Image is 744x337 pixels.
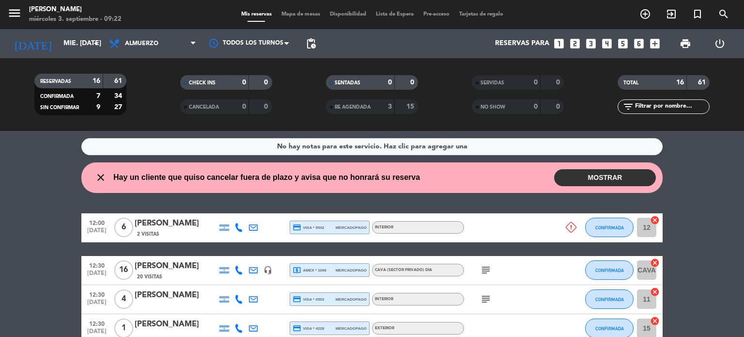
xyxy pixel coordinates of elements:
[534,103,538,110] strong: 0
[553,37,565,50] i: looks_one
[388,103,392,110] strong: 3
[7,6,22,24] button: menu
[277,141,467,152] div: No hay notas para este servicio. Haz clic para agregar una
[585,218,634,237] button: CONFIRMADA
[692,8,703,20] i: turned_in_not
[623,80,638,85] span: TOTAL
[135,260,217,273] div: [PERSON_NAME]
[375,268,432,272] span: Cava (Sector Privado) Dia
[114,93,124,99] strong: 34
[293,324,301,333] i: credit_card
[595,297,624,302] span: CONFIRMADA
[242,79,246,86] strong: 0
[7,33,59,54] i: [DATE]
[495,40,549,48] span: Reservas para
[305,38,317,49] span: pending_actions
[336,225,367,231] span: mercadopago
[569,37,581,50] i: looks_two
[617,37,629,50] i: looks_5
[114,218,133,237] span: 6
[534,79,538,86] strong: 0
[114,104,124,111] strong: 27
[371,12,418,17] span: Lista de Espera
[335,80,360,85] span: SENTADAS
[125,40,158,47] span: Almuerzo
[85,259,109,271] span: 12:30
[336,296,367,303] span: mercadopago
[85,289,109,300] span: 12:30
[375,297,393,301] span: Interior
[263,266,272,274] i: headset_mic
[85,299,109,310] span: [DATE]
[93,78,100,84] strong: 16
[85,318,109,329] span: 12:30
[293,266,301,274] i: local_atm
[650,215,660,225] i: cancel
[85,227,109,239] span: [DATE]
[676,79,684,86] strong: 16
[40,94,74,99] span: CONFIRMADA
[480,80,504,85] span: SERVIDAS
[29,15,122,24] div: miércoles 3. septiembre - 09:22
[649,37,661,50] i: add_box
[236,12,277,17] span: Mis reservas
[554,169,656,186] button: MOSTRAR
[375,326,394,330] span: Exterior
[680,38,691,49] span: print
[293,223,301,232] i: credit_card
[293,266,326,274] span: amex * 1006
[85,217,109,228] span: 12:00
[40,105,79,110] span: SIN CONFIRMAR
[585,37,597,50] i: looks_3
[293,324,324,333] span: visa * 4228
[85,270,109,281] span: [DATE]
[650,287,660,297] i: cancel
[634,101,709,112] input: Filtrar por nombre...
[650,258,660,268] i: cancel
[264,103,270,110] strong: 0
[595,225,624,230] span: CONFIRMADA
[622,101,634,112] i: filter_list
[718,8,729,20] i: search
[335,105,371,110] span: RE AGENDADA
[135,289,217,302] div: [PERSON_NAME]
[454,12,508,17] span: Tarjetas de regalo
[585,260,634,280] button: CONFIRMADA
[293,223,324,232] span: visa * 9542
[114,260,133,280] span: 16
[601,37,613,50] i: looks_4
[242,103,246,110] strong: 0
[480,264,492,276] i: subject
[388,79,392,86] strong: 0
[556,103,562,110] strong: 0
[410,79,416,86] strong: 0
[633,37,645,50] i: looks_6
[406,103,416,110] strong: 15
[277,12,325,17] span: Mapa de mesas
[189,80,216,85] span: CHECK INS
[7,6,22,20] i: menu
[95,172,107,183] i: close
[96,104,100,111] strong: 9
[714,38,726,49] i: power_settings_new
[137,273,162,281] span: 20 Visitas
[137,230,159,238] span: 2 Visitas
[135,318,217,331] div: [PERSON_NAME]
[189,105,219,110] span: CANCELADA
[480,293,492,305] i: subject
[96,93,100,99] strong: 7
[666,8,677,20] i: exit_to_app
[40,79,71,84] span: RESERVADAS
[114,289,133,309] span: 4
[90,38,102,49] i: arrow_drop_down
[480,105,505,110] span: NO SHOW
[293,295,301,304] i: credit_card
[135,217,217,230] div: [PERSON_NAME]
[114,78,124,84] strong: 61
[639,8,651,20] i: add_circle_outline
[585,289,634,309] button: CONFIRMADA
[336,325,367,332] span: mercadopago
[595,326,624,331] span: CONFIRMADA
[375,225,393,229] span: Interior
[325,12,371,17] span: Disponibilidad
